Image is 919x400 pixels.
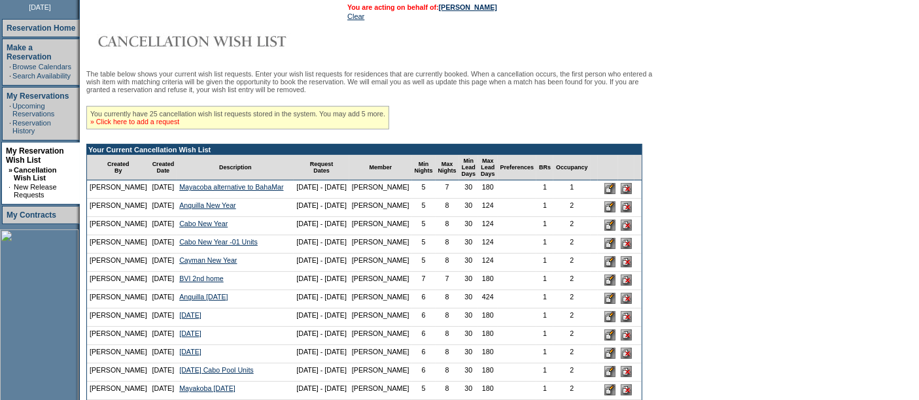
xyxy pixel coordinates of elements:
[553,363,591,382] td: 2
[621,348,632,359] input: Delete this Request
[296,256,347,264] nobr: [DATE] - [DATE]
[150,235,177,254] td: [DATE]
[412,180,436,199] td: 5
[436,345,459,363] td: 8
[478,254,498,272] td: 124
[604,366,616,377] input: Edit this Request
[12,119,51,135] a: Reservation History
[349,290,412,308] td: [PERSON_NAME]
[296,183,347,191] nobr: [DATE] - [DATE]
[6,146,64,165] a: My Reservation Wish List
[459,345,479,363] td: 30
[7,92,69,101] a: My Reservations
[150,254,177,272] td: [DATE]
[621,311,632,322] input: Delete this Request
[553,308,591,327] td: 2
[296,366,347,374] nobr: [DATE] - [DATE]
[296,348,347,356] nobr: [DATE] - [DATE]
[436,235,459,254] td: 8
[621,183,632,194] input: Delete this Request
[179,348,201,356] a: [DATE]
[347,3,497,11] span: You are acting on behalf of:
[349,382,412,400] td: [PERSON_NAME]
[478,217,498,235] td: 124
[349,254,412,272] td: [PERSON_NAME]
[604,384,616,395] input: Edit this Request
[436,217,459,235] td: 8
[87,382,150,400] td: [PERSON_NAME]
[296,238,347,246] nobr: [DATE] - [DATE]
[459,363,479,382] td: 30
[553,290,591,308] td: 2
[553,327,591,345] td: 2
[621,384,632,395] input: Delete this Request
[412,272,436,290] td: 7
[459,308,479,327] td: 30
[604,275,616,286] input: Edit this Request
[7,43,52,61] a: Make a Reservation
[179,201,236,209] a: Anguilla New Year
[553,382,591,400] td: 2
[412,363,436,382] td: 6
[536,272,553,290] td: 1
[150,363,177,382] td: [DATE]
[604,220,616,231] input: Edit this Request
[621,256,632,267] input: Delete this Request
[179,238,258,246] a: Cabo New Year -01 Units
[553,235,591,254] td: 2
[179,183,283,191] a: Mayacoba alternative to BahaMar
[478,308,498,327] td: 180
[478,363,498,382] td: 180
[9,102,11,118] td: ·
[439,3,497,11] a: [PERSON_NAME]
[436,308,459,327] td: 8
[536,327,553,345] td: 1
[553,254,591,272] td: 2
[621,293,632,304] input: Delete this Request
[621,366,632,377] input: Delete this Request
[412,382,436,400] td: 5
[86,106,389,129] div: You currently have 25 cancellation wish list requests stored in the system. You may add 5 more.
[150,308,177,327] td: [DATE]
[150,199,177,217] td: [DATE]
[29,3,51,11] span: [DATE]
[412,199,436,217] td: 5
[478,382,498,400] td: 180
[349,363,412,382] td: [PERSON_NAME]
[621,238,632,249] input: Delete this Request
[87,217,150,235] td: [PERSON_NAME]
[604,256,616,267] input: Edit this Request
[459,327,479,345] td: 30
[349,327,412,345] td: [PERSON_NAME]
[9,72,11,80] td: ·
[7,210,56,220] a: My Contracts
[12,72,71,80] a: Search Availability
[7,24,75,33] a: Reservation Home
[478,155,498,180] td: Max Lead Days
[349,272,412,290] td: [PERSON_NAME]
[536,235,553,254] td: 1
[459,180,479,199] td: 30
[296,329,347,337] nobr: [DATE] - [DATE]
[87,144,642,155] td: Your Current Cancellation Wish List
[179,275,224,282] a: BVI 2nd home
[412,290,436,308] td: 6
[150,180,177,199] td: [DATE]
[436,155,459,180] td: Max Nights
[12,102,54,118] a: Upcoming Reservations
[179,220,228,227] a: Cabo New Year
[498,155,537,180] td: Preferences
[87,155,150,180] td: Created By
[459,382,479,400] td: 30
[9,166,12,174] b: »
[179,384,235,392] a: Mayakoba [DATE]
[536,345,553,363] td: 1
[553,180,591,199] td: 1
[536,382,553,400] td: 1
[536,155,553,180] td: BRs
[436,272,459,290] td: 7
[349,199,412,217] td: [PERSON_NAME]
[14,166,56,182] a: Cancellation Wish List
[179,329,201,337] a: [DATE]
[150,290,177,308] td: [DATE]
